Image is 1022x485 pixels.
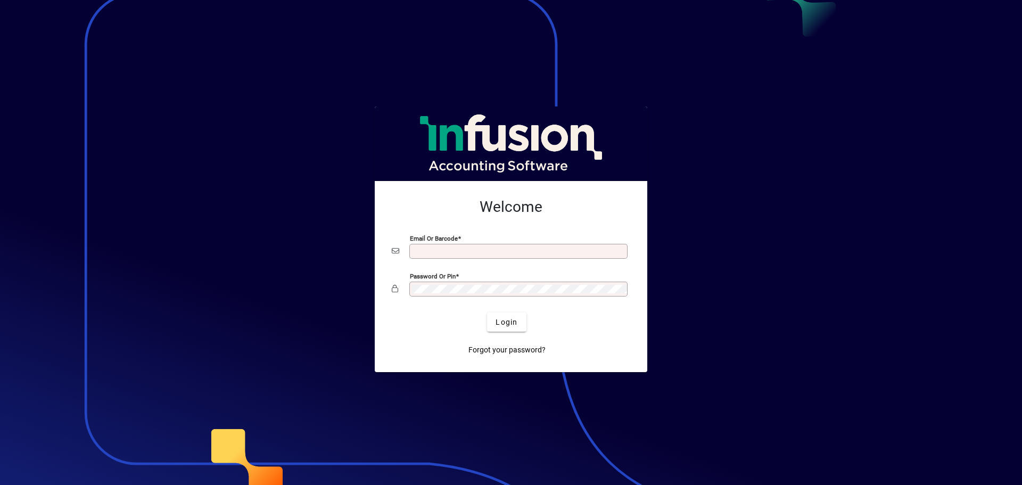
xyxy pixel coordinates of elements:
[410,273,456,280] mat-label: Password or Pin
[487,313,526,332] button: Login
[392,198,630,216] h2: Welcome
[468,344,546,356] span: Forgot your password?
[464,340,550,359] a: Forgot your password?
[496,317,517,328] span: Login
[410,235,458,242] mat-label: Email or Barcode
